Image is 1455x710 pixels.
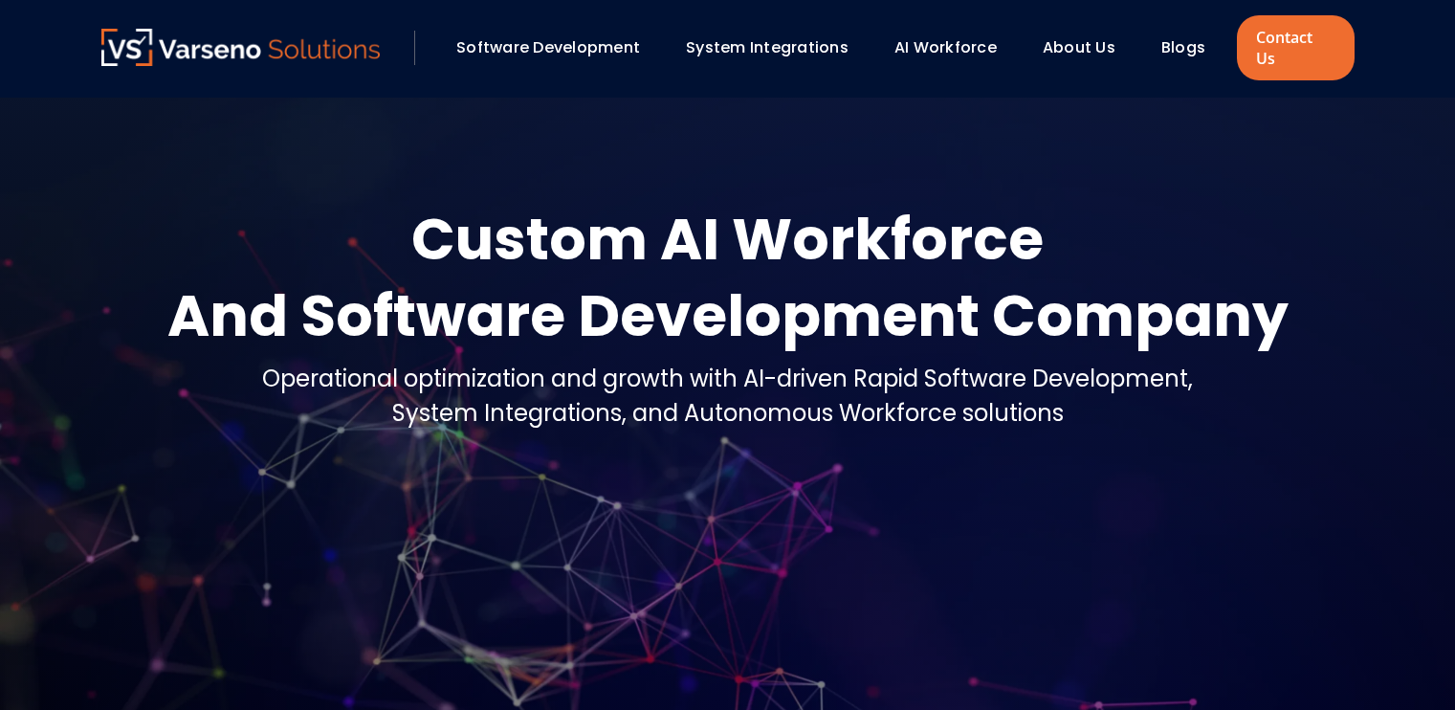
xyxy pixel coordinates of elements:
a: Contact Us [1237,15,1354,80]
div: System Integrations, and Autonomous Workforce solutions [262,396,1193,431]
div: Blogs [1152,32,1232,64]
div: And Software Development Company [167,277,1289,354]
a: Varseno Solutions – Product Engineering & IT Services [101,29,381,67]
img: Varseno Solutions – Product Engineering & IT Services [101,29,381,66]
a: Blogs [1161,36,1205,58]
a: System Integrations [686,36,849,58]
div: Operational optimization and growth with AI-driven Rapid Software Development, [262,362,1193,396]
div: AI Workforce [885,32,1024,64]
div: About Us [1033,32,1142,64]
a: AI Workforce [894,36,997,58]
a: About Us [1043,36,1115,58]
div: System Integrations [676,32,875,64]
a: Software Development [456,36,640,58]
div: Software Development [447,32,667,64]
div: Custom AI Workforce [167,201,1289,277]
